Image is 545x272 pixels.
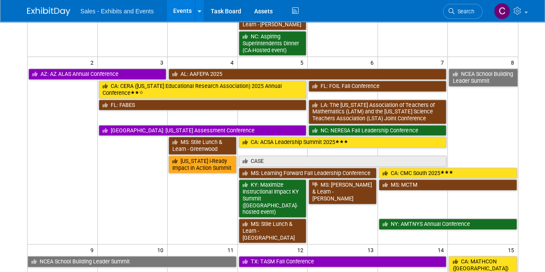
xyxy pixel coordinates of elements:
[230,57,237,68] span: 4
[507,244,518,255] span: 15
[494,3,510,19] img: Christine Lurz
[99,100,307,111] a: FL: FABES
[308,100,446,124] a: LA: The [US_STATE] Association of Teachers of Mathematics (LATM) and the [US_STATE] Science Teach...
[159,57,167,68] span: 3
[299,57,307,68] span: 5
[239,137,447,148] a: CA: ACSA Leadership Summit 2025
[168,156,237,173] a: [US_STATE] i-Ready Impact in Action Summit
[379,179,517,191] a: MS: MCTM
[439,57,447,68] span: 7
[239,256,447,267] a: TX: TASM Fall Conference
[510,57,518,68] span: 8
[168,137,237,154] a: MS: Stile Lunch & Learn - Greenwood
[239,31,307,56] a: NC: Aspiring Superintendents Dinner (CA-Hosted event)
[448,69,517,86] a: NCEA School Building Leader Summit
[81,8,154,15] span: Sales - Exhibits and Events
[99,125,307,136] a: [GEOGRAPHIC_DATA]: [US_STATE] Assessment Conference
[443,4,483,19] a: Search
[90,57,97,68] span: 2
[239,156,447,167] a: CASE
[90,244,97,255] span: 9
[239,168,377,179] a: MS: Learning Forward Fall Leadership Conference
[308,125,446,136] a: NC: NERESA Fall Leadership Conference
[379,219,517,230] a: NY: AMTNYS Annual Conference
[227,244,237,255] span: 11
[28,69,167,80] a: AZ: AZ ALAS Annual Conference
[27,7,70,16] img: ExhibitDay
[156,244,167,255] span: 10
[436,244,447,255] span: 14
[296,244,307,255] span: 12
[379,168,517,179] a: CA: CMC South 2025
[168,69,446,80] a: AL: AAFEPA 2025
[370,57,377,68] span: 6
[99,81,307,98] a: CA: CERA ([US_STATE] Educational Research Association) 2025 Annual Conference
[239,219,307,243] a: MS: Stile Lunch & Learn - [GEOGRAPHIC_DATA]
[308,179,377,204] a: MS: [PERSON_NAME] & Learn - [PERSON_NAME]
[239,179,307,218] a: KY: Maximize Instructional Impact KY Summit ([GEOGRAPHIC_DATA]-hosted event)
[367,244,377,255] span: 13
[308,81,446,92] a: FL: FOIL Fall Conference
[455,8,474,15] span: Search
[28,256,237,267] a: NCEA School Building Leader Summit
